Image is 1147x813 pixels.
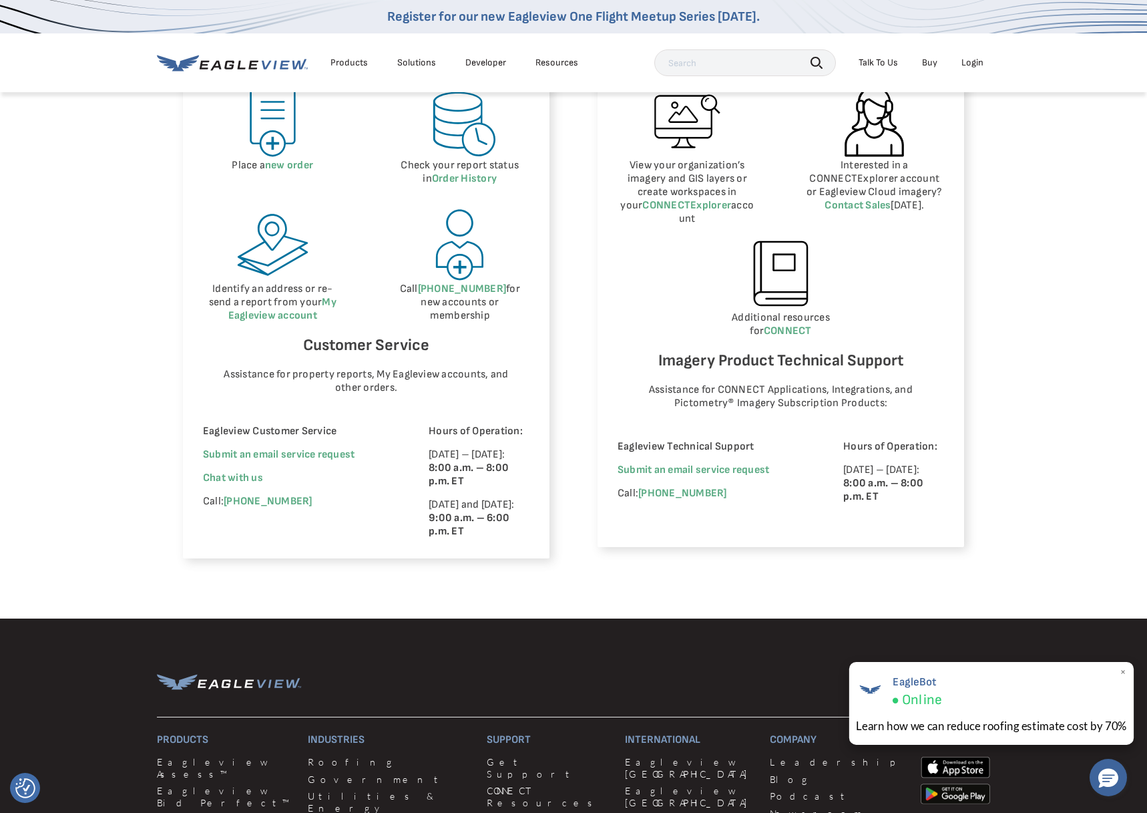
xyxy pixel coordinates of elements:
p: Call for new accounts or membership [391,283,530,323]
a: Blog [770,774,905,786]
p: Eagleview Customer Service [203,425,392,438]
p: [DATE] – [DATE]: [843,464,944,504]
a: Submit an email service request [203,448,355,461]
h3: International [625,734,754,746]
h3: Products [157,734,292,746]
p: Place a [203,159,342,172]
a: Buy [922,57,937,69]
h3: Company [770,734,905,746]
div: Solutions [397,57,436,69]
p: Hours of Operation: [843,440,944,454]
input: Search [654,49,836,76]
a: Eagleview [GEOGRAPHIC_DATA] [625,756,754,780]
h3: Support [487,734,609,746]
a: Podcast [770,790,905,802]
a: Eagleview Bid Perfect™ [157,785,292,808]
p: Eagleview Technical Support [618,440,807,454]
img: apple-app-store.png [921,756,990,778]
span: × [1120,665,1127,679]
p: [DATE] – [DATE]: [429,448,529,488]
p: View your organization’s imagery and GIS layers or create workspaces in your account [618,159,757,226]
a: CONNECTExplorer [642,199,731,212]
span: Chat with us [203,472,263,484]
a: CONNECT Resources [487,785,609,808]
a: Roofing [308,756,471,768]
a: [PHONE_NUMBER] [638,487,726,500]
strong: 9:00 a.m. – 6:00 p.m. ET [429,512,509,538]
a: Developer [465,57,506,69]
a: Government [308,774,471,786]
div: Resources [535,57,578,69]
a: Register for our new Eagleview One Flight Meetup Series [DATE]. [387,9,760,25]
a: Get Support [487,756,609,780]
p: Assistance for CONNECT Applications, Integrations, and Pictometry® Imagery Subscription Products: [631,383,931,410]
p: [DATE] and [DATE]: [429,498,529,538]
a: CONNECT [764,325,812,337]
a: Order History [432,172,497,185]
div: Login [961,57,983,69]
a: Contact Sales [825,199,891,212]
button: Consent Preferences [15,778,35,798]
h6: Customer Service [203,333,529,358]
p: Check your report status in [391,159,530,186]
img: Revisit consent button [15,778,35,798]
a: new order [265,159,313,172]
strong: 8:00 a.m. – 8:00 p.m. ET [843,477,923,503]
div: Learn how we can reduce roofing estimate cost by 70% [856,717,1127,734]
div: Products [330,57,368,69]
button: Hello, have a question? Let’s chat. [1090,759,1127,796]
p: Additional resources for [618,311,944,338]
img: EagleBot [856,675,884,703]
a: Eagleview [GEOGRAPHIC_DATA] [625,785,754,808]
h6: Imagery Product Technical Support [618,348,944,373]
strong: 8:00 a.m. – 8:00 p.m. ET [429,462,509,488]
p: Call: [203,495,392,508]
div: Talk To Us [859,57,898,69]
p: Interested in a CONNECTExplorer account or Eagleview Cloud imagery? [DATE]. [805,159,945,212]
img: google-play-store_b9643a.png [921,784,990,805]
p: Assistance for property reports, My Eagleview accounts, and other orders. [216,368,517,395]
a: My Eagleview account [228,296,336,322]
h3: Industries [308,734,471,746]
a: [PHONE_NUMBER] [418,283,506,295]
span: EagleBot [892,675,941,689]
p: Identify an address or re-send a report from your [203,283,342,323]
span: Online [901,691,941,709]
a: Submit an email service request [618,464,769,476]
a: Leadership [770,756,905,768]
a: Eagleview Assess™ [157,756,292,780]
a: [PHONE_NUMBER] [224,495,312,508]
p: Hours of Operation: [429,425,529,438]
p: Call: [618,487,807,500]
